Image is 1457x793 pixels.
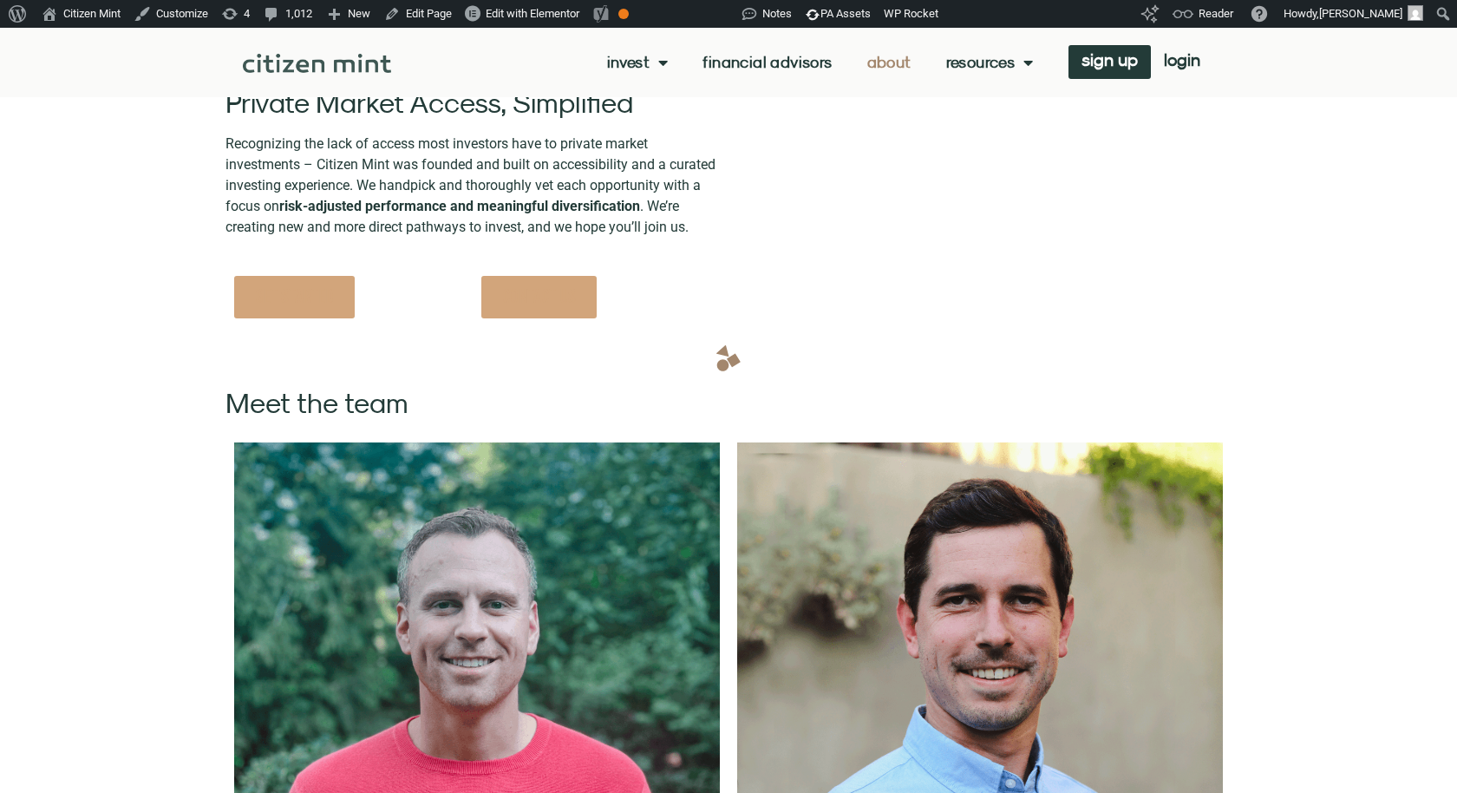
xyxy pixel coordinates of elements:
[1151,45,1213,79] a: login
[946,54,1034,71] a: Resources
[225,88,720,116] h2: Private Market Access, Simplified
[225,135,715,235] span: Recognizing the lack of access most investors have to private market investments – Citizen Mint w...
[481,276,597,318] a: CONTACT US
[243,54,391,73] img: Citizen Mint
[618,9,629,19] div: OK
[1068,45,1151,79] a: sign up
[502,286,576,308] span: CONTACT US
[1081,54,1138,66] span: sign up
[234,276,355,318] a: GET STARTED
[279,198,640,214] strong: risk-adjusted performance and meaningful diversification
[486,7,579,20] span: Edit with Elementor
[225,389,1232,416] h2: Meet the team
[644,3,684,31] img: Views over 48 hours. Click for more Jetpack Stats.
[867,54,911,71] a: About
[702,54,832,71] a: Financial Advisors
[1319,7,1402,20] span: [PERSON_NAME]
[607,54,1034,71] nav: Menu
[1164,54,1200,66] span: login
[607,54,669,71] a: Invest
[255,286,334,308] span: GET STARTED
